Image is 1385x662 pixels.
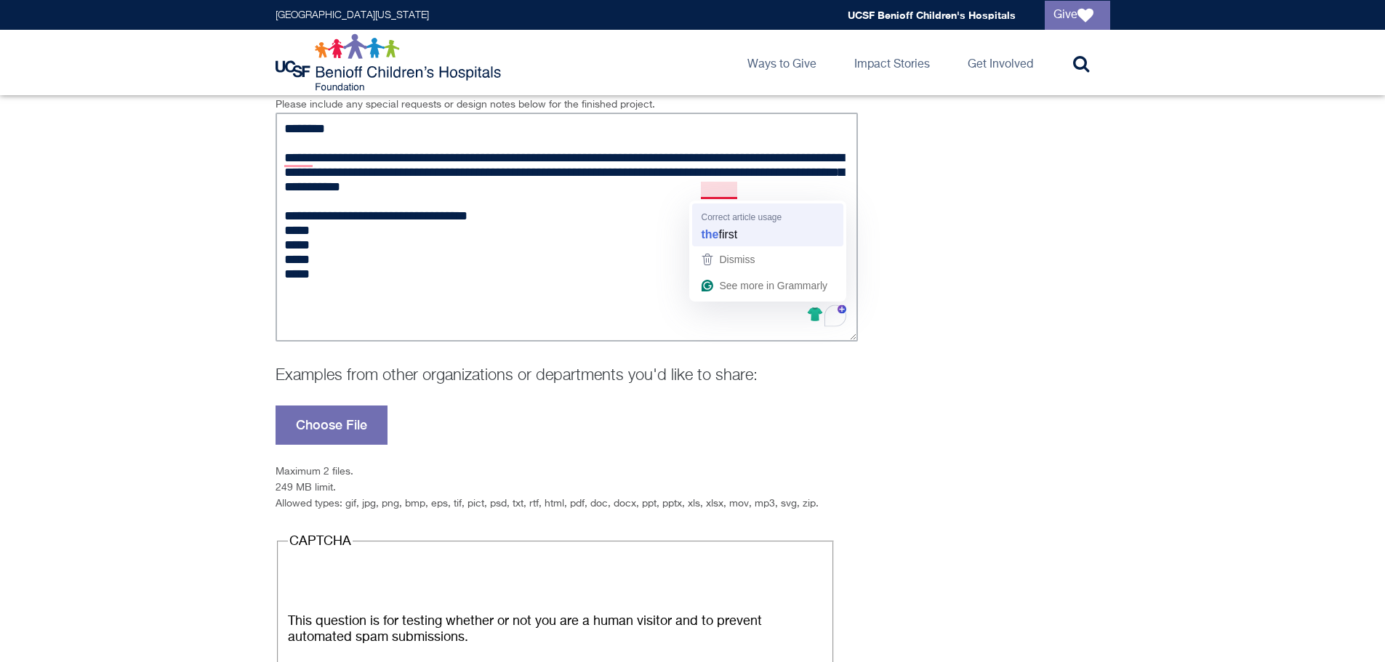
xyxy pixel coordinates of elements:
[843,30,942,95] a: Impact Stories
[276,113,858,342] textarea: To enrich screen reader interactions, please activate Accessibility in Grammarly extension settings
[276,405,388,445] label: Choose File
[276,464,835,512] div: Maximum 2 files. 249 MB limit. Allowed types: gif, jpg, png, bmp, eps, tif, pict, psd, txt, rtf, ...
[736,30,828,95] a: Ways to Give
[288,533,353,549] legend: CAPTCHA
[956,30,1045,95] a: Get Involved
[276,10,429,20] a: [GEOGRAPHIC_DATA][US_STATE]
[276,97,835,113] div: Please include any special requests or design notes below for the finished project.
[288,613,822,645] div: This question is for testing whether or not you are a human visitor and to prevent automated spam...
[848,9,1016,21] a: UCSF Benioff Children's Hospitals
[1045,1,1110,30] a: Give
[276,33,505,92] img: Logo for UCSF Benioff Children's Hospitals Foundation
[288,554,507,609] iframe: Widget containing checkbox for hCaptcha security challenge
[276,368,758,384] label: Examples from other organizations or departments you'd like to share:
